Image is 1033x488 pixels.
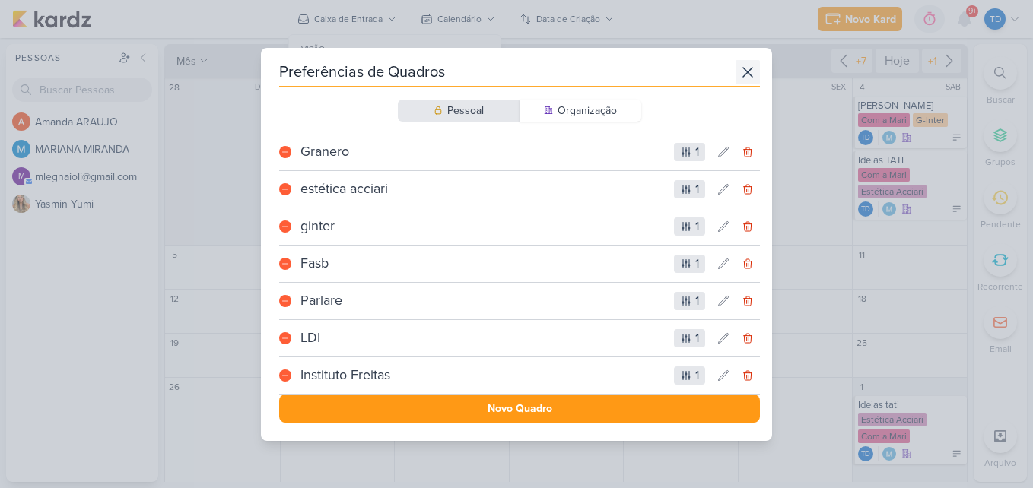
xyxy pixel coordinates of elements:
[297,253,668,274] div: Fasb
[297,328,668,348] div: LDI
[695,255,699,273] div: 1
[297,216,668,236] div: ginter
[695,329,699,347] div: 1
[520,100,641,122] button: Organização
[279,62,445,83] div: Preferências de Quadros
[398,100,520,122] button: Pessoal
[279,395,760,423] button: Novo Quadro
[695,217,699,236] div: 1
[695,292,699,310] div: 1
[297,179,668,199] div: estética acciari
[695,143,699,161] div: 1
[695,366,699,385] div: 1
[297,141,668,162] div: Granero
[695,180,699,198] div: 1
[297,365,668,385] div: Instituto Freitas
[297,290,668,311] div: Parlare
[558,103,617,119] div: Organização
[447,103,484,119] div: Pessoal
